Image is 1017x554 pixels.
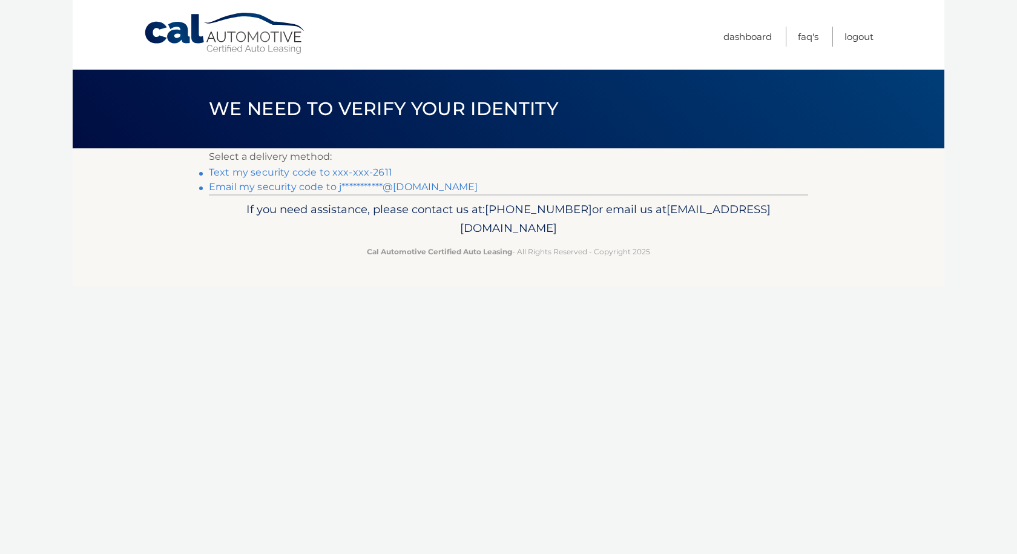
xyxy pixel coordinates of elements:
[143,12,307,55] a: Cal Automotive
[844,27,874,47] a: Logout
[217,200,800,239] p: If you need assistance, please contact us at: or email us at
[209,148,808,165] p: Select a delivery method:
[485,202,592,216] span: [PHONE_NUMBER]
[209,167,392,178] a: Text my security code to xxx-xxx-2611
[367,247,512,256] strong: Cal Automotive Certified Auto Leasing
[723,27,772,47] a: Dashboard
[798,27,818,47] a: FAQ's
[209,97,558,120] span: We need to verify your identity
[217,245,800,258] p: - All Rights Reserved - Copyright 2025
